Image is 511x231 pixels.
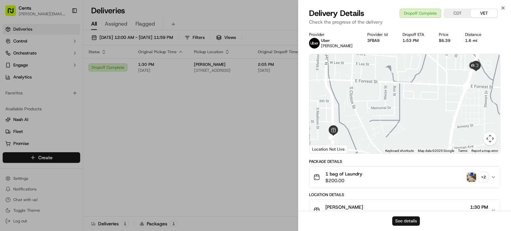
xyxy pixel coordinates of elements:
div: Location Details [309,192,500,197]
div: 1:53 PM [403,38,428,43]
span: Map data ©2025 Google [418,149,454,153]
div: Package Details [309,159,500,164]
button: 3FBA9 [367,38,380,43]
div: We're available if you need us! [23,70,84,75]
span: Knowledge Base [13,96,51,103]
a: Open this area in Google Maps (opens a new window) [311,145,333,153]
div: Provider [309,32,357,37]
a: Report a map error [471,149,498,153]
p: Check the progress of the delivery [309,19,500,25]
div: Provider Id [367,32,392,37]
div: Price [439,32,454,37]
img: Nash [7,7,20,20]
a: 💻API Documentation [54,94,109,106]
a: Powered byPylon [47,112,81,118]
span: [DATE] [470,210,488,217]
div: Dropoff ETA [403,32,428,37]
span: [PERSON_NAME] [321,43,353,49]
button: CDT [444,9,471,18]
span: [PERSON_NAME] [325,204,363,210]
div: Location Not Live [309,145,348,153]
span: Delivery Details [309,8,364,19]
button: See details [392,216,420,226]
span: $200.00 [325,177,362,184]
div: 📗 [7,97,12,102]
button: VET [471,9,497,18]
div: $6.39 [439,38,454,43]
span: 1 bag of Laundry [325,171,362,177]
img: uber-new-logo.jpeg [309,38,320,49]
span: Pylon [66,113,81,118]
a: Terms (opens in new tab) [458,149,467,153]
button: Keyboard shortcuts [385,149,414,153]
button: Start new chat [113,65,121,73]
span: 1:30 PM [470,204,488,210]
p: Welcome 👋 [7,27,121,37]
span: API Documentation [63,96,107,103]
div: + 2 [479,173,488,182]
img: Google [311,145,333,153]
div: Start new chat [23,63,109,70]
button: 1 bag of Laundry$200.00photo_proof_of_pickup image+2 [309,167,500,188]
img: 1736555255976-a54dd68f-1ca7-489b-9aae-adbdc363a1c4 [7,63,19,75]
p: Uber [321,38,353,43]
div: Distance [465,32,485,37]
span: [STREET_ADDRESS] [325,210,369,217]
button: photo_proof_of_pickup image+2 [467,173,488,182]
div: 💻 [56,97,62,102]
div: 13 [446,144,454,152]
button: [PERSON_NAME][STREET_ADDRESS]1:30 PM[DATE] [309,200,500,221]
a: 📗Knowledge Base [4,94,54,106]
button: Map camera controls [483,132,497,145]
div: 1.6 mi [465,38,485,43]
img: photo_proof_of_pickup image [467,173,476,182]
input: Got a question? Start typing here... [17,43,120,50]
